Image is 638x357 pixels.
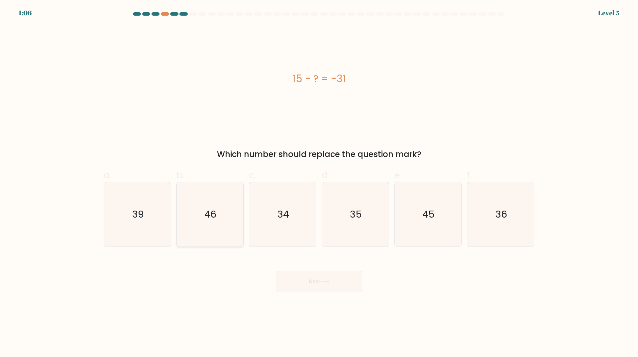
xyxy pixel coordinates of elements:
[276,271,362,292] button: Next
[350,208,362,221] text: 35
[249,169,256,182] span: c.
[322,169,330,182] span: d.
[176,169,184,182] span: b.
[104,71,534,86] div: 15 - ? = -31
[598,8,619,18] div: Level 5
[132,208,144,221] text: 39
[277,208,289,221] text: 34
[422,208,435,221] text: 45
[205,208,217,221] text: 46
[495,208,507,221] text: 36
[394,169,402,182] span: e.
[104,169,112,182] span: a.
[467,169,472,182] span: f.
[19,8,32,18] div: 1:06
[108,148,530,160] div: Which number should replace the question mark?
